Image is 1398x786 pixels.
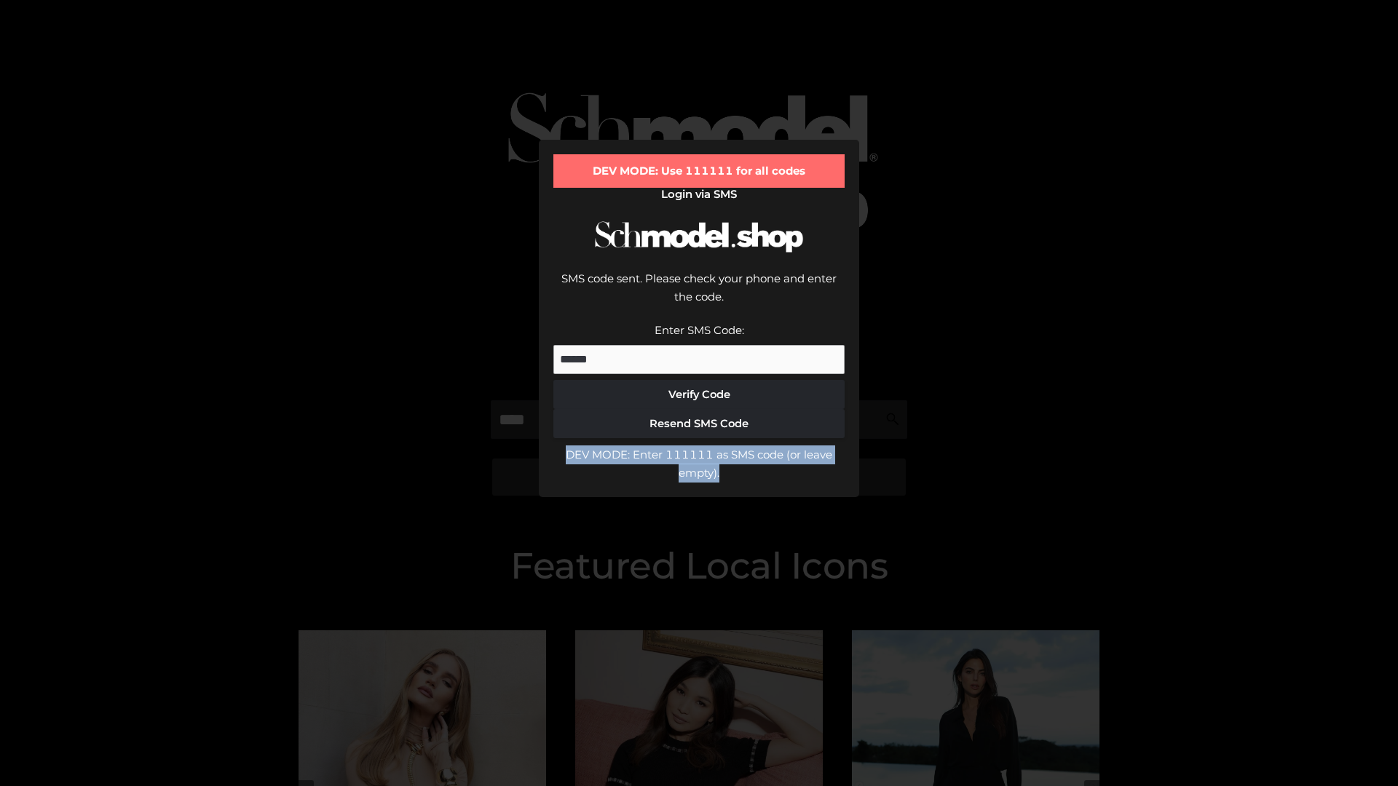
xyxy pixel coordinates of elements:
div: SMS code sent. Please check your phone and enter the code. [553,269,845,321]
div: DEV MODE: Use 111111 for all codes [553,154,845,188]
button: Resend SMS Code [553,409,845,438]
div: DEV MODE: Enter 111111 as SMS code (or leave empty). [553,445,845,483]
label: Enter SMS Code: [655,323,744,337]
img: Schmodel Logo [590,208,808,266]
button: Verify Code [553,380,845,409]
h2: Login via SMS [553,188,845,201]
